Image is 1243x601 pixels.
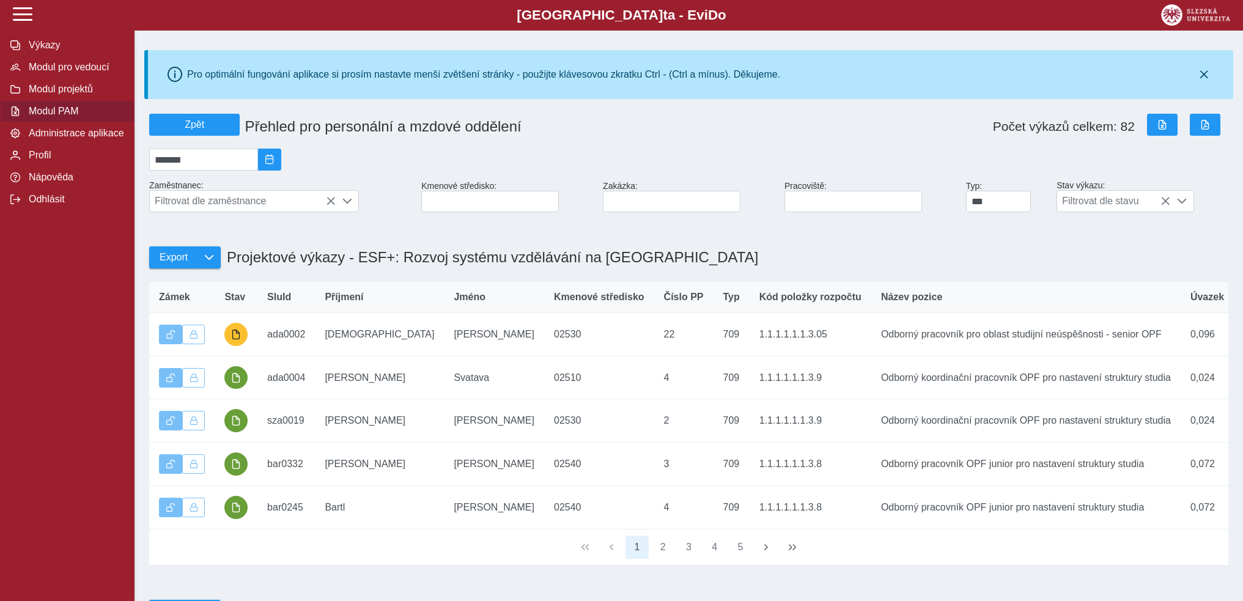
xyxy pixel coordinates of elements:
button: 3 [677,536,701,559]
td: 1.1.1.1.1.1.3.8 [750,443,871,486]
td: 4 [654,356,714,399]
td: 02530 [544,399,654,443]
button: Export do PDF [1190,114,1220,136]
td: 3 [654,443,714,486]
td: 709 [714,443,750,486]
span: Odhlásit [25,194,124,205]
button: Výkaz je odemčen. [159,454,182,474]
button: Zpět [149,114,240,136]
td: 22 [654,313,714,356]
span: Modul pro vedoucí [25,62,124,73]
button: Export do Excelu [1147,114,1178,136]
span: D [708,7,718,23]
td: sza0019 [257,399,315,443]
td: Odborný pracovník OPF junior pro nastavení struktury studia [871,485,1181,529]
span: Výkazy [25,40,124,51]
h1: Projektové výkazy - ESF+: Rozvoj systému vzdělávání na [GEOGRAPHIC_DATA] [221,243,758,272]
td: 0,072 [1181,443,1234,486]
td: Odborný koordinační pracovník OPF pro nastavení struktury studia [871,399,1181,443]
td: Svatava [444,356,544,399]
td: 1.1.1.1.1.1.3.05 [750,313,871,356]
span: Zámek [159,292,190,303]
button: 2025/08 [258,149,281,171]
span: Export [160,252,188,263]
td: 0,072 [1181,485,1234,529]
td: [PERSON_NAME] [315,443,444,486]
button: Výkaz je odemčen. [159,498,182,517]
span: Číslo PP [664,292,704,303]
span: SluId [267,292,291,303]
td: [PERSON_NAME] [444,313,544,356]
img: logo_web_su.png [1161,4,1230,26]
td: [PERSON_NAME] [315,399,444,443]
button: Uzamknout lze pouze výkaz, který je podepsán a schválen. [182,498,205,517]
span: o [718,7,726,23]
td: [DEMOGRAPHIC_DATA] [315,313,444,356]
span: Zpět [155,119,234,130]
td: 02540 [544,485,654,529]
span: t [663,7,667,23]
td: 4 [654,485,714,529]
td: Bartl [315,485,444,529]
div: Zakázka: [598,176,780,217]
button: Uzamknout lze pouze výkaz, který je podepsán a schválen. [182,325,205,344]
button: podepsáno [224,409,248,432]
span: Kód položky rozpočtu [759,292,861,303]
button: 1 [625,536,649,559]
td: [PERSON_NAME] [315,356,444,399]
td: 0,024 [1181,399,1234,443]
td: [PERSON_NAME] [444,443,544,486]
div: Kmenové středisko: [416,176,598,217]
button: Uzamknout lze pouze výkaz, který je podepsán a schválen. [182,411,205,430]
td: bar0332 [257,443,315,486]
td: 1.1.1.1.1.1.3.9 [750,399,871,443]
td: 0,024 [1181,356,1234,399]
div: Stav výkazu: [1052,175,1233,217]
button: 2 [651,536,674,559]
td: Odborný pracovník pro oblast studijní neúspěšnosti - senior OPF [871,313,1181,356]
button: Uzamknout lze pouze výkaz, který je podepsán a schválen. [182,454,205,474]
button: probíhají úpravy [224,323,248,346]
span: Modul projektů [25,84,124,95]
td: 02510 [544,356,654,399]
button: podepsáno [224,366,248,389]
span: Stav [224,292,245,303]
span: Typ [723,292,740,303]
td: 02530 [544,313,654,356]
td: 709 [714,313,750,356]
span: Název pozice [881,292,942,303]
span: Modul PAM [25,106,124,117]
button: 5 [729,536,752,559]
td: 02540 [544,443,654,486]
td: 709 [714,356,750,399]
span: Profil [25,150,124,161]
div: Pracoviště: [780,176,961,217]
td: ada0002 [257,313,315,356]
div: Pro optimální fungování aplikace si prosím nastavte menší zvětšení stránky - použijte klávesovou ... [187,69,780,80]
td: [PERSON_NAME] [444,399,544,443]
button: podepsáno [224,496,248,519]
button: 4 [703,536,726,559]
div: Zaměstnanec: [144,175,416,217]
td: 2 [654,399,714,443]
td: ada0004 [257,356,315,399]
span: Úvazek [1190,292,1224,303]
span: Jméno [454,292,485,303]
td: bar0245 [257,485,315,529]
td: Odborný pracovník OPF junior pro nastavení struktury studia [871,443,1181,486]
span: Filtrovat dle zaměstnance [150,191,336,212]
button: Export [149,246,197,268]
b: [GEOGRAPHIC_DATA] a - Evi [37,7,1206,23]
span: Nápověda [25,172,124,183]
div: Typ: [961,176,1052,217]
span: Kmenové středisko [554,292,644,303]
td: 709 [714,485,750,529]
td: 0,096 [1181,313,1234,356]
td: 1.1.1.1.1.1.3.8 [750,485,871,529]
button: podepsáno [224,452,248,476]
td: [PERSON_NAME] [444,485,544,529]
td: 1.1.1.1.1.1.3.9 [750,356,871,399]
button: Výkaz je odemčen. [159,411,182,430]
span: Filtrovat dle stavu [1057,191,1170,212]
button: Výkaz je odemčen. [159,368,182,388]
